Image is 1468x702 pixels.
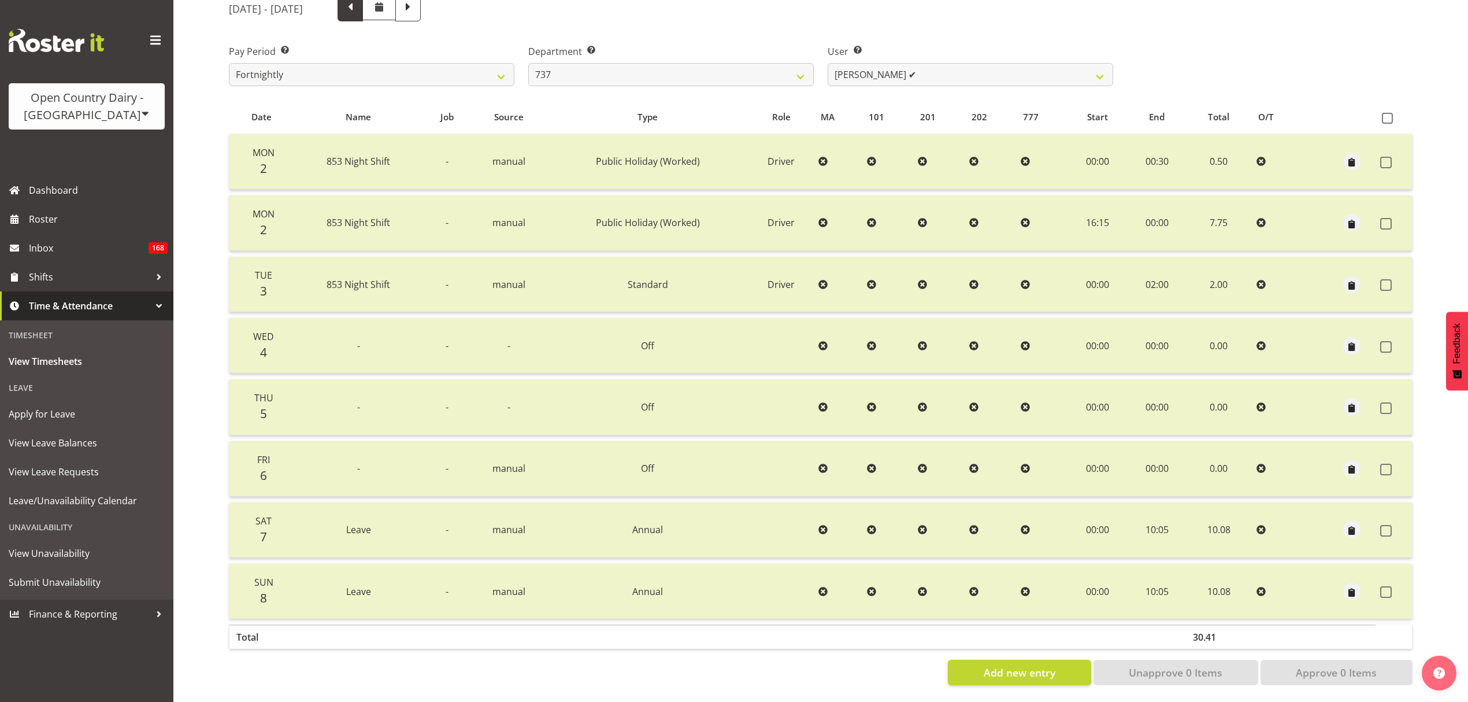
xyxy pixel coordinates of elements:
[3,515,170,539] div: Unavailability
[3,457,170,486] a: View Leave Requests
[446,462,448,475] span: -
[9,434,165,452] span: View Leave Balances
[446,216,448,229] span: -
[9,574,165,591] span: Submit Unavailability
[260,221,267,238] span: 2
[253,330,274,343] span: Wed
[768,155,795,168] span: Driver
[29,182,168,199] span: Dashboard
[3,568,170,597] a: Submit Unavailability
[547,195,749,251] td: Public Holiday (Worked)
[1067,257,1128,312] td: 00:00
[920,110,936,124] span: 201
[20,89,153,124] div: Open Country Dairy - [GEOGRAPHIC_DATA]
[1186,564,1252,619] td: 10.08
[547,379,749,435] td: Off
[255,269,272,282] span: Tue
[327,278,390,291] span: 853 Night Shift
[254,391,273,404] span: Thu
[1067,441,1128,497] td: 00:00
[828,45,1113,58] label: User
[547,257,749,312] td: Standard
[357,401,360,413] span: -
[1433,667,1445,679] img: help-xxl-2.png
[492,155,525,168] span: manual
[446,523,448,536] span: -
[1149,110,1165,124] span: End
[1186,257,1252,312] td: 2.00
[984,665,1055,680] span: Add new entry
[9,492,165,509] span: Leave/Unavailability Calendar
[1067,318,1128,374] td: 00:00
[1452,323,1462,364] span: Feedback
[446,278,448,291] span: -
[1208,110,1229,124] span: Total
[1261,660,1413,685] button: Approve 0 Items
[29,268,150,286] span: Shifts
[547,441,749,497] td: Off
[260,160,267,176] span: 2
[869,110,884,124] span: 101
[768,216,795,229] span: Driver
[229,45,514,58] label: Pay Period
[3,486,170,515] a: Leave/Unavailability Calendar
[492,585,525,598] span: manual
[3,428,170,457] a: View Leave Balances
[446,401,448,413] span: -
[357,462,360,475] span: -
[229,625,294,649] th: Total
[1128,195,1186,251] td: 00:00
[446,339,448,352] span: -
[357,339,360,352] span: -
[9,353,165,370] span: View Timesheets
[446,585,448,598] span: -
[260,283,267,299] span: 3
[260,467,267,483] span: 6
[1446,312,1468,390] button: Feedback - Show survey
[772,110,791,124] span: Role
[260,405,267,422] span: 5
[948,660,1091,685] button: Add new entry
[1128,257,1186,312] td: 02:00
[1186,195,1252,251] td: 7.75
[972,110,987,124] span: 202
[346,523,371,536] span: Leave
[29,605,150,623] span: Finance & Reporting
[1186,625,1252,649] th: 30.41
[255,515,272,527] span: Sat
[346,585,371,598] span: Leave
[507,339,510,352] span: -
[821,110,835,124] span: MA
[492,216,525,229] span: manual
[3,539,170,568] a: View Unavailability
[1067,564,1128,619] td: 00:00
[257,453,270,466] span: Fri
[1186,134,1252,190] td: 0.50
[3,376,170,400] div: Leave
[547,318,749,374] td: Off
[547,564,749,619] td: Annual
[547,134,749,190] td: Public Holiday (Worked)
[492,523,525,536] span: manual
[254,576,273,589] span: Sun
[1087,110,1108,124] span: Start
[1186,318,1252,374] td: 0.00
[1186,503,1252,558] td: 10.08
[528,45,814,58] label: Department
[29,239,149,257] span: Inbox
[507,401,510,413] span: -
[1093,660,1258,685] button: Unapprove 0 Items
[492,278,525,291] span: manual
[253,208,275,220] span: Mon
[9,463,165,481] span: View Leave Requests
[253,146,275,159] span: Mon
[637,110,658,124] span: Type
[3,347,170,376] a: View Timesheets
[29,210,168,228] span: Roster
[1067,134,1128,190] td: 00:00
[768,278,795,291] span: Driver
[1128,564,1186,619] td: 10:05
[1067,503,1128,558] td: 00:00
[1186,379,1252,435] td: 0.00
[1128,441,1186,497] td: 00:00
